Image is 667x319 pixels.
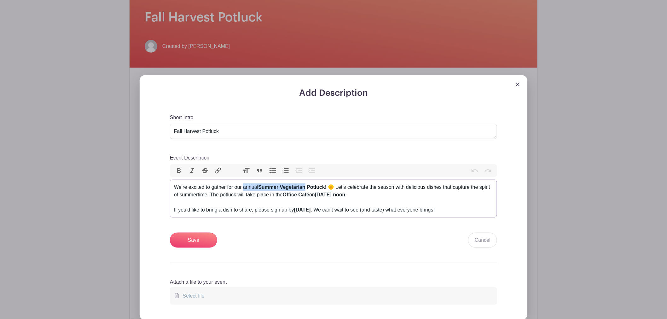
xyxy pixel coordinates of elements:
[266,167,279,175] button: Bullets
[258,184,325,190] strong: Summer Vegetarian Potluck
[170,278,497,286] p: Attach a file to your event
[172,167,186,175] button: Bold
[170,154,209,162] label: Event Description
[292,167,305,175] button: Decrease Level
[186,167,199,175] button: Italic
[468,167,482,175] button: Undo
[180,293,204,299] span: Select file
[170,233,217,248] input: Save
[468,233,497,248] a: Cancel
[481,167,495,175] button: Redo
[199,167,212,175] button: Strikethrough
[516,83,520,86] img: close_button-5f87c8562297e5c2d7936805f587ecaba9071eb48480494691a3f1689db116b3.svg
[315,192,345,197] strong: [DATE] noon
[170,180,497,217] trix-editor: Event Description
[240,167,253,175] button: Heading
[170,114,194,121] label: Short Intro
[253,167,266,175] button: Quote
[212,167,225,175] button: Link
[174,183,493,206] div: We’re excited to gather for our annual ! 🌞 Let’s celebrate the season with delicious dishes that ...
[170,124,497,139] textarea: Summer Vegetarian Potluck
[279,167,293,175] button: Numbers
[170,88,497,99] h3: Add Description
[174,206,493,214] div: If you’d like to bring a dish to share, please sign up by . We can’t wait to see (and taste) what...
[305,167,319,175] button: Increase Level
[283,192,309,197] strong: Office Café
[294,207,311,212] strong: [DATE]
